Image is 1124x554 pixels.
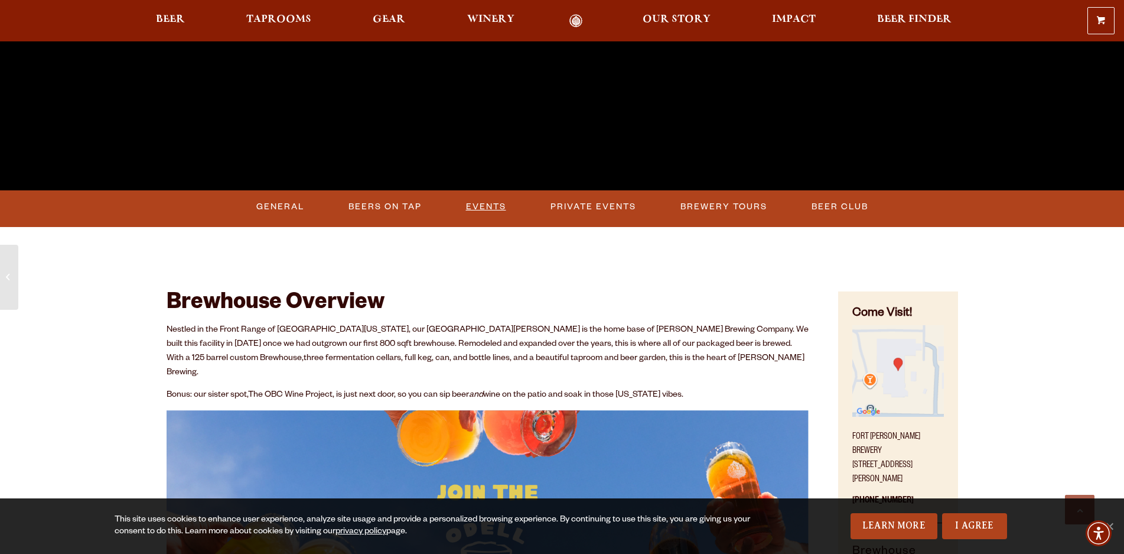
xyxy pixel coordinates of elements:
[851,513,937,539] a: Learn More
[148,14,193,28] a: Beer
[1086,520,1112,546] div: Accessibility Menu
[469,391,483,400] em: and
[869,14,959,28] a: Beer Finder
[252,193,309,221] a: General
[635,14,718,28] a: Our Story
[676,193,772,221] a: Brewery Tours
[877,15,952,24] span: Beer Finder
[461,193,511,221] a: Events
[373,15,405,24] span: Gear
[246,15,311,24] span: Taprooms
[167,291,809,318] h2: Brewhouse Overview
[807,193,873,221] a: Beer Club
[239,14,319,28] a: Taprooms
[772,15,816,24] span: Impact
[248,391,333,400] a: The OBC Wine Project
[344,193,426,221] a: Beers on Tap
[115,514,754,538] div: This site uses cookies to enhance user experience, analyze site usage and provide a personalized ...
[852,423,943,487] p: Fort [PERSON_NAME] Brewery [STREET_ADDRESS][PERSON_NAME]
[365,14,413,28] a: Gear
[467,15,514,24] span: Winery
[167,388,809,403] p: Bonus: our sister spot, , is just next door, so you can sip beer wine on the patio and soak in th...
[167,323,809,380] p: Nestled in the Front Range of [GEOGRAPHIC_DATA][US_STATE], our [GEOGRAPHIC_DATA][PERSON_NAME] is ...
[852,325,943,416] img: Small thumbnail of location on map
[643,15,711,24] span: Our Story
[546,193,641,221] a: Private Events
[1065,495,1094,524] a: Scroll to top
[942,513,1007,539] a: I Agree
[167,354,804,378] span: three fermentation cellars, full keg, can, and bottle lines, and a beautiful taproom and beer gar...
[764,14,823,28] a: Impact
[852,411,943,420] a: Find on Google Maps (opens in a new window)
[156,15,185,24] span: Beer
[554,14,598,28] a: Odell Home
[852,306,943,323] h4: Come Visit!
[335,527,386,537] a: privacy policy
[460,14,522,28] a: Winery
[852,487,943,523] p: [PHONE_NUMBER]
